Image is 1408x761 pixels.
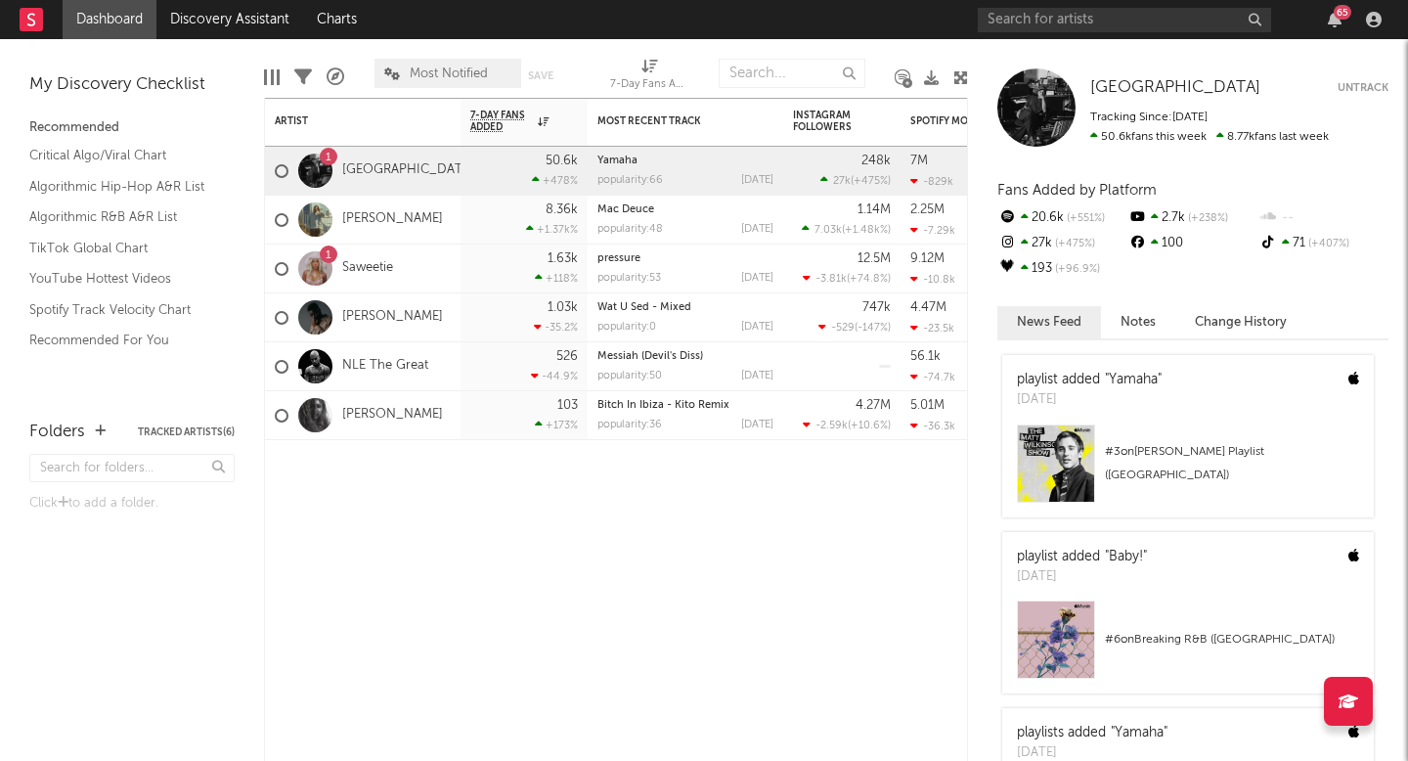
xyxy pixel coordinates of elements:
[1052,239,1095,249] span: +475 %
[597,420,662,430] div: popularity: 36
[802,223,891,236] div: ( )
[597,253,640,264] a: pressure
[1328,12,1342,27] button: 65
[1002,601,1374,694] a: #6onBreaking R&B ([GEOGRAPHIC_DATA])
[910,371,955,383] div: -74.7k
[597,302,691,313] a: Wat U Sed - Mixed
[342,309,443,326] a: [PERSON_NAME]
[793,110,861,133] div: Instagram Followers
[29,421,85,444] div: Folders
[997,306,1101,338] button: News Feed
[597,302,773,313] div: Wat U Sed - Mixed
[597,400,729,411] a: Bitch In Ibiza - Kito Remix
[1127,205,1257,231] div: 2.7k
[470,110,533,133] span: 7-Day Fans Added
[910,420,955,432] div: -36.3k
[597,224,663,235] div: popularity: 48
[535,419,578,431] div: +173 %
[610,73,688,97] div: 7-Day Fans Added (7-Day Fans Added)
[275,115,421,127] div: Artist
[535,272,578,285] div: +118 %
[719,59,865,88] input: Search...
[29,454,235,482] input: Search for folders...
[815,274,847,285] span: -3.81k
[1105,550,1147,563] a: "Baby!"
[978,8,1271,32] input: Search for artists
[858,323,888,334] span: -147 %
[997,205,1127,231] div: 20.6k
[997,183,1157,198] span: Fans Added by Platform
[1185,213,1228,224] span: +238 %
[548,301,578,314] div: 1.03k
[858,252,891,265] div: 12.5M
[858,203,891,216] div: 1.14M
[1111,726,1167,739] a: "Yamaha"
[1258,205,1388,231] div: --
[910,175,953,188] div: -829k
[1064,213,1105,224] span: +551 %
[531,370,578,382] div: -44.9 %
[850,274,888,285] span: +74.8 %
[610,49,688,106] div: 7-Day Fans Added (7-Day Fans Added)
[29,330,215,351] a: Recommended For You
[1105,373,1162,386] a: "Yamaha"
[862,301,891,314] div: 747k
[910,224,955,237] div: -7.29k
[1105,628,1359,651] div: # 6 on Breaking R&B ([GEOGRAPHIC_DATA])
[910,301,946,314] div: 4.47M
[526,223,578,236] div: +1.37k %
[528,70,553,81] button: Save
[342,260,393,277] a: Saweetie
[29,238,215,259] a: TikTok Global Chart
[910,399,945,412] div: 5.01M
[741,371,773,381] div: [DATE]
[833,176,851,187] span: 27k
[856,399,891,412] div: 4.27M
[831,323,855,334] span: -529
[910,115,1057,127] div: Spotify Monthly Listeners
[741,224,773,235] div: [DATE]
[342,162,474,179] a: [GEOGRAPHIC_DATA]
[851,421,888,431] span: +10.6 %
[1258,231,1388,256] div: 71
[1338,78,1388,98] button: Untrack
[546,203,578,216] div: 8.36k
[264,49,280,106] div: Edit Columns
[546,155,578,167] div: 50.6k
[1090,112,1208,123] span: Tracking Since: [DATE]
[557,399,578,412] div: 103
[597,351,773,362] div: Messiah (Devil's Diss)
[818,321,891,334] div: ( )
[342,407,443,424] a: [PERSON_NAME]
[597,204,773,215] div: Mac Deuce
[597,351,703,362] a: Messiah (Devil's Diss)
[1127,231,1257,256] div: 100
[910,203,945,216] div: 2.25M
[342,358,428,375] a: NLE The Great
[1305,239,1349,249] span: +407 %
[1090,78,1260,98] a: [GEOGRAPHIC_DATA]
[815,421,848,431] span: -2.59k
[741,175,773,186] div: [DATE]
[29,176,215,198] a: Algorithmic Hip-Hop A&R List
[845,225,888,236] span: +1.48k %
[1017,723,1167,743] div: playlists added
[597,156,638,166] a: Yamaha
[741,322,773,333] div: [DATE]
[342,211,443,228] a: [PERSON_NAME]
[29,116,235,140] div: Recommended
[997,231,1127,256] div: 27k
[1002,425,1374,517] a: #3on[PERSON_NAME] Playlist ([GEOGRAPHIC_DATA])
[548,252,578,265] div: 1.63k
[597,156,773,166] div: Yamaha
[1101,306,1175,338] button: Notes
[29,299,215,321] a: Spotify Track Velocity Chart
[820,174,891,187] div: ( )
[910,350,941,363] div: 56.1k
[532,174,578,187] div: +478 %
[29,268,215,290] a: YouTube Hottest Videos
[410,67,488,80] span: Most Notified
[910,252,945,265] div: 9.12M
[861,155,891,167] div: 248k
[814,225,842,236] span: 7.03k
